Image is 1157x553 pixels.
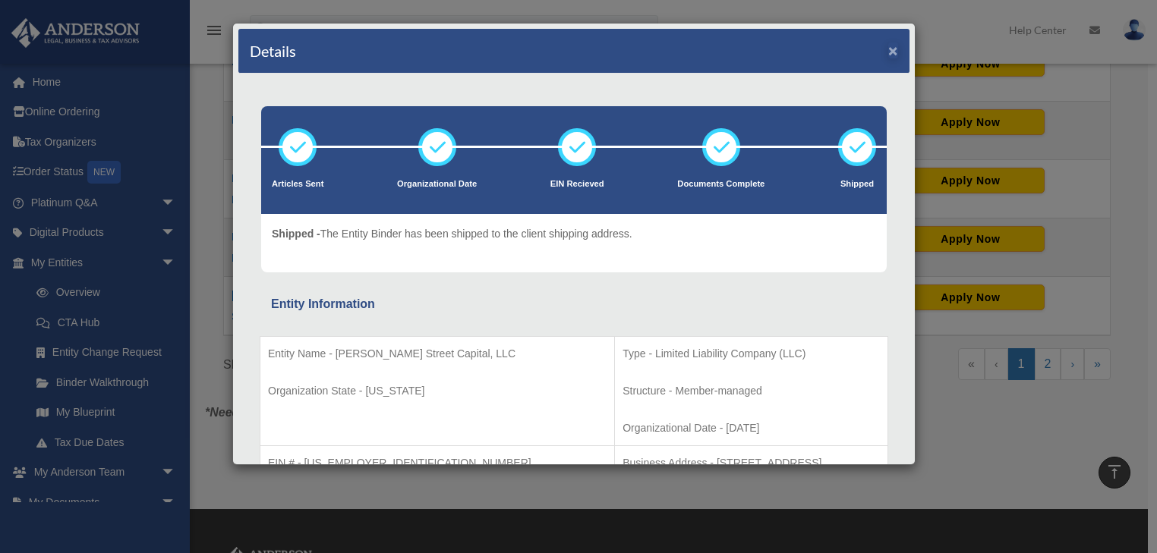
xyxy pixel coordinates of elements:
p: EIN # - [US_EMPLOYER_IDENTIFICATION_NUMBER] [268,454,607,473]
p: Business Address - [STREET_ADDRESS] [623,454,880,473]
p: Entity Name - [PERSON_NAME] Street Capital, LLC [268,344,607,363]
button: × [888,42,898,58]
p: Organizational Date - [DATE] [623,419,880,438]
p: The Entity Binder has been shipped to the client shipping address. [272,225,632,244]
p: Organizational Date [397,177,477,192]
p: Structure - Member-managed [623,382,880,401]
div: Entity Information [271,294,877,315]
span: Shipped - [272,228,320,240]
p: Articles Sent [272,177,323,192]
p: Documents Complete [677,177,765,192]
p: Type - Limited Liability Company (LLC) [623,344,880,363]
p: EIN Recieved [550,177,604,192]
p: Organization State - [US_STATE] [268,382,607,401]
p: Shipped [838,177,876,192]
h4: Details [250,40,296,61]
